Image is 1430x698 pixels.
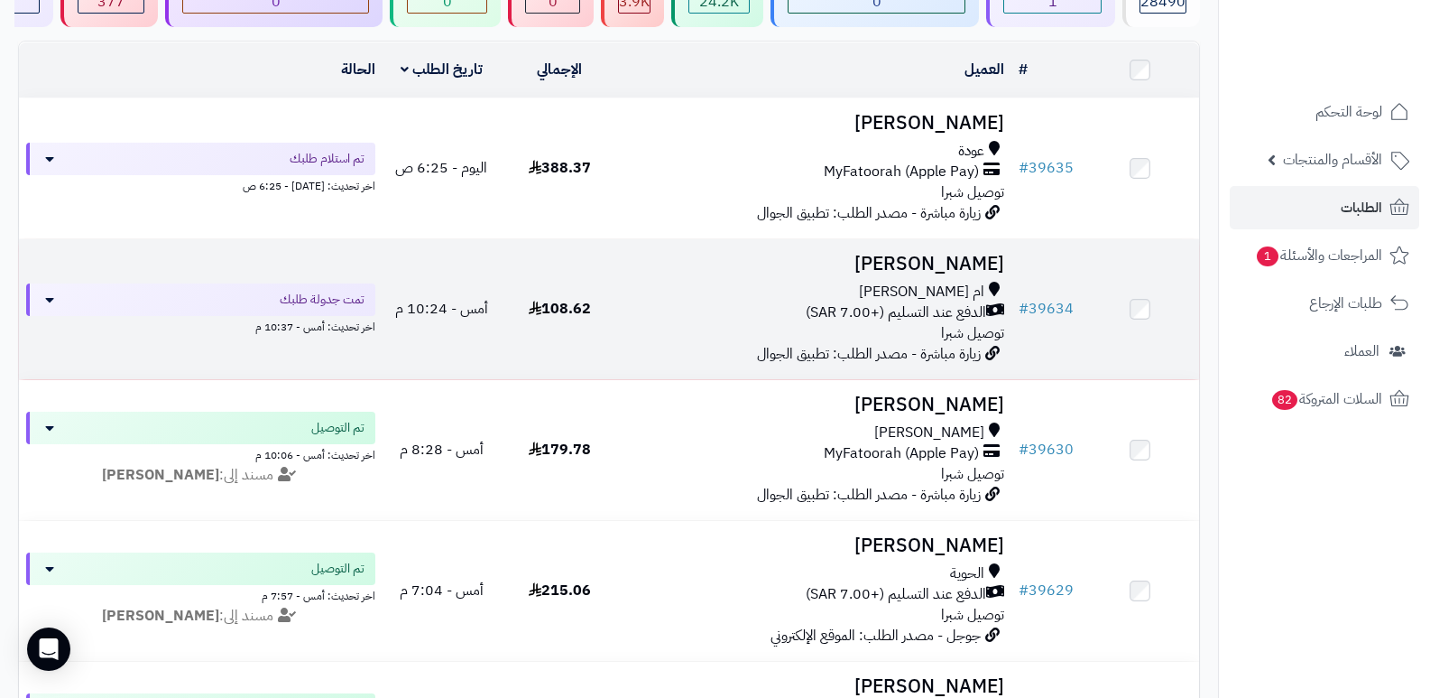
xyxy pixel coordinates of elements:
[964,59,1004,80] a: العميل
[1019,298,1074,320] a: #39634
[395,157,487,179] span: اليوم - 6:25 ص
[1019,59,1028,80] a: #
[941,463,1004,485] span: توصيل شبرا
[1230,330,1419,373] a: العملاء
[1230,234,1419,277] a: المراجعات والأسئلة1
[626,535,1005,556] h3: [PERSON_NAME]
[529,439,591,461] span: 179.78
[529,580,591,601] span: 215.06
[950,563,984,584] span: الحوية
[806,584,986,605] span: الدفع عند التسليم (+7.00 SAR)
[770,625,981,647] span: جوجل - مصدر الطلب: الموقع الإلكتروني
[400,439,484,461] span: أمس - 8:28 م
[102,464,219,486] strong: [PERSON_NAME]
[1272,390,1297,410] span: 82
[537,59,582,80] a: الإجمالي
[1019,298,1029,320] span: #
[1019,580,1029,601] span: #
[1230,282,1419,325] a: طلبات الإرجاع
[26,444,375,463] div: اخر تحديث: أمس - 10:06 م
[757,202,981,224] span: زيارة مباشرة - مصدر الطلب: تطبيق الجوال
[1230,377,1419,421] a: السلات المتروكة82
[401,59,483,80] a: تاريخ الطلب
[341,59,375,80] a: الحالة
[626,254,1005,275] h3: [PERSON_NAME]
[1307,45,1413,83] img: logo-2.png
[806,302,986,323] span: الدفع عند التسليم (+7.00 SAR)
[280,291,364,309] span: تمت جدولة طلبك
[1230,90,1419,134] a: لوحة التحكم
[941,322,1004,344] span: توصيل شبرا
[1270,386,1382,412] span: السلات المتروكة
[626,395,1005,415] h3: [PERSON_NAME]
[1283,147,1382,172] span: الأقسام والمنتجات
[26,175,375,194] div: اخر تحديث: [DATE] - 6:25 ص
[824,443,979,464] span: MyFatoorah (Apple Pay)
[102,605,219,627] strong: [PERSON_NAME]
[626,113,1005,134] h3: [PERSON_NAME]
[13,465,389,486] div: مسند إلى:
[26,585,375,604] div: اخر تحديث: أمس - 7:57 م
[395,298,488,320] span: أمس - 10:24 م
[400,580,484,601] span: أمس - 7:04 م
[757,484,981,506] span: زيارة مباشرة - مصدر الطلب: تطبيق الجوال
[859,282,984,302] span: ام [PERSON_NAME]
[941,181,1004,203] span: توصيل شبرا
[958,141,984,162] span: عودة
[13,606,389,627] div: مسند إلى:
[1257,247,1278,266] span: 1
[757,343,981,365] span: زيارة مباشرة - مصدر الطلب: تطبيق الجوال
[290,150,364,168] span: تم استلام طلبك
[824,162,979,182] span: MyFatoorah (Apple Pay)
[1344,339,1379,364] span: العملاء
[874,423,984,443] span: [PERSON_NAME]
[1341,195,1382,220] span: الطلبات
[1230,186,1419,229] a: الطلبات
[1019,157,1074,179] a: #39635
[1019,439,1074,461] a: #39630
[1309,291,1382,316] span: طلبات الإرجاع
[27,628,70,671] div: Open Intercom Messenger
[311,560,364,578] span: تم التوصيل
[1019,157,1029,179] span: #
[529,157,591,179] span: 388.37
[1315,99,1382,125] span: لوحة التحكم
[941,604,1004,626] span: توصيل شبرا
[1019,439,1029,461] span: #
[26,316,375,335] div: اخر تحديث: أمس - 10:37 م
[529,298,591,320] span: 108.62
[1019,580,1074,601] a: #39629
[311,419,364,437] span: تم التوصيل
[626,676,1005,697] h3: [PERSON_NAME]
[1255,243,1382,268] span: المراجعات والأسئلة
